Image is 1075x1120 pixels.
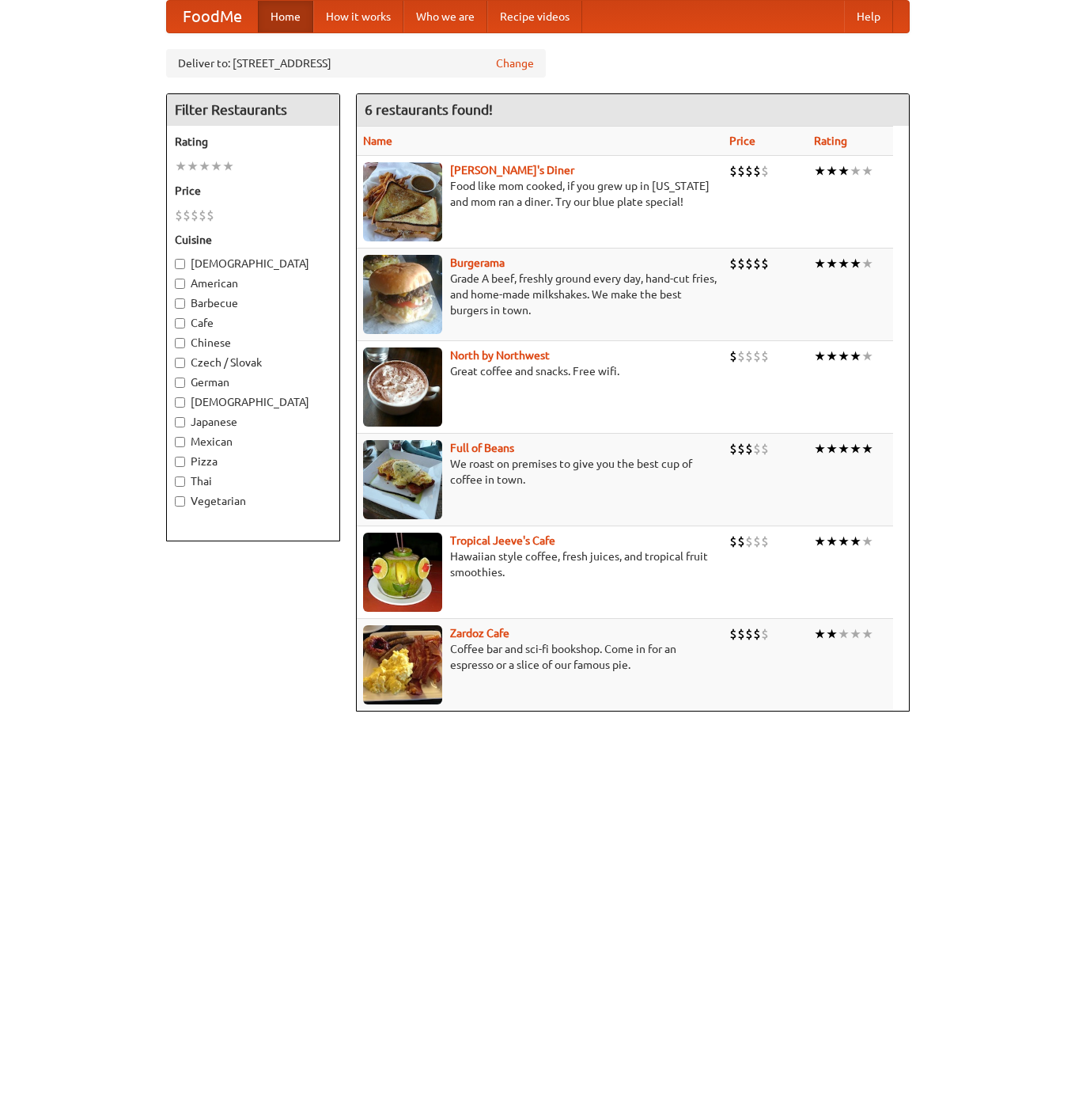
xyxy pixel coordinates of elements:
[838,625,850,643] li: ★
[729,533,737,550] li: $
[175,496,185,507] input: Vegetarian
[838,533,850,550] li: ★
[175,473,331,489] label: Thai
[199,207,206,224] li: $
[175,394,331,410] label: [DEMOGRAPHIC_DATA]
[838,347,850,365] li: ★
[753,440,761,457] li: $
[450,349,550,362] a: North by Northwest
[175,207,183,224] li: $
[745,625,753,643] li: $
[761,255,769,272] li: $
[814,255,826,272] li: ★
[826,255,838,272] li: ★
[838,255,850,272] li: ★
[761,162,769,180] li: $
[363,549,717,580] p: Hawaiian style coffee, fresh juices, and tropical fruit smoothies.
[745,440,753,457] li: $
[861,533,873,550] li: ★
[175,275,331,291] label: American
[363,440,442,519] img: beans.jpg
[850,255,861,272] li: ★
[363,271,717,318] p: Grade A beef, freshly ground every day, hand-cut fries, and home-made milkshakes. We make the bes...
[222,158,234,175] li: ★
[861,255,873,272] li: ★
[826,625,838,643] li: ★
[861,347,873,365] li: ★
[729,347,737,365] li: $
[487,1,582,32] a: Recipe videos
[826,533,838,550] li: ★
[187,158,199,175] li: ★
[167,1,258,32] a: FoodMe
[175,259,185,269] input: [DEMOGRAPHIC_DATA]
[175,355,331,370] label: Czech / Slovak
[861,440,873,457] li: ★
[167,94,339,126] h4: Filter Restaurants
[183,207,191,224] li: $
[450,534,555,547] a: Tropical Jeeve's Cafe
[313,1,403,32] a: How it works
[753,533,761,550] li: $
[729,135,755,147] a: Price
[206,207,214,224] li: $
[175,134,331,150] h5: Rating
[450,256,505,269] a: Burgerama
[737,347,745,365] li: $
[814,347,826,365] li: ★
[814,135,847,147] a: Rating
[450,627,509,640] a: Zardoz Cafe
[761,625,769,643] li: $
[861,625,873,643] li: ★
[175,318,185,328] input: Cafe
[175,232,331,248] h5: Cuisine
[403,1,487,32] a: Who we are
[175,374,331,390] label: German
[175,158,187,175] li: ★
[363,456,717,488] p: We roast on premises to give you the best cup of coffee in town.
[363,255,442,334] img: burgerama.jpg
[737,255,745,272] li: $
[363,347,442,427] img: north.jpg
[450,164,574,177] a: [PERSON_NAME]'s Diner
[166,49,546,78] div: Deliver to: [STREET_ADDRESS]
[363,135,392,147] a: Name
[175,454,331,469] label: Pizza
[450,442,514,454] b: Full of Beans
[844,1,893,32] a: Help
[191,207,199,224] li: $
[729,162,737,180] li: $
[850,625,861,643] li: ★
[363,641,717,673] p: Coffee bar and sci-fi bookshop. Come in for an espresso or a slice of our famous pie.
[175,476,185,487] input: Thai
[850,440,861,457] li: ★
[175,414,331,430] label: Japanese
[737,625,745,643] li: $
[175,338,185,348] input: Chinese
[814,440,826,457] li: ★
[175,295,331,311] label: Barbecue
[850,347,861,365] li: ★
[814,162,826,180] li: ★
[175,457,185,467] input: Pizza
[745,533,753,550] li: $
[753,347,761,365] li: $
[363,178,717,210] p: Food like mom cooked, if you grew up in [US_STATE] and mom ran a diner. Try our blue plate special!
[175,183,331,199] h5: Price
[175,437,185,447] input: Mexican
[175,279,185,289] input: American
[838,162,850,180] li: ★
[761,440,769,457] li: $
[175,417,185,427] input: Japanese
[737,162,745,180] li: $
[761,533,769,550] li: $
[861,162,873,180] li: ★
[850,162,861,180] li: ★
[753,625,761,643] li: $
[363,162,442,241] img: sallys.jpg
[210,158,222,175] li: ★
[745,162,753,180] li: $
